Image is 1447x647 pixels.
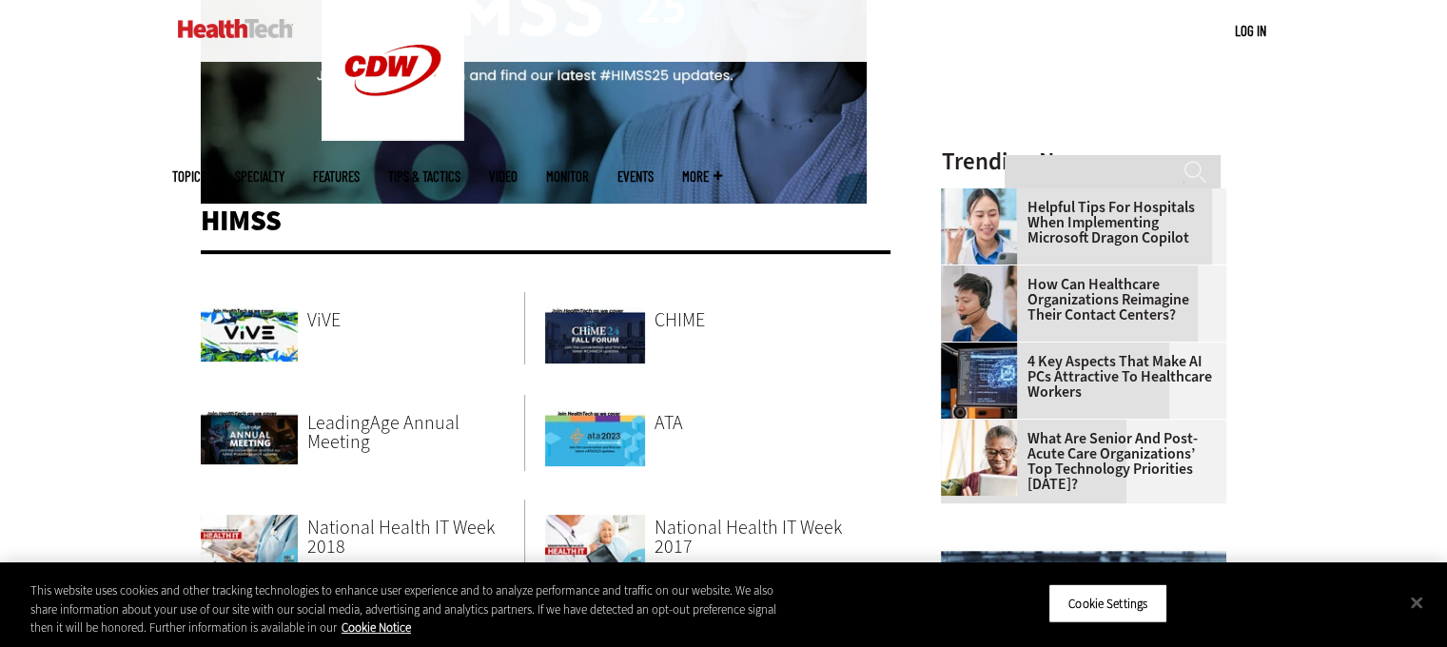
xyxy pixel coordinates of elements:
[489,169,518,184] a: Video
[941,149,1226,173] h3: Trending Now
[941,277,1215,323] a: How Can Healthcare Organizations Reimagine Their Contact Centers?
[617,169,654,184] a: Events
[941,431,1215,492] a: What Are Senior and Post-Acute Care Organizations’ Top Technology Priorities [DATE]?
[941,420,1027,435] a: Older person using tablet
[941,188,1017,265] img: Doctor using phone to dictate to tablet
[201,395,298,467] a: LeadingAge 2024
[941,343,1027,358] a: Desktop monitor with brain AI concept
[388,169,460,184] a: Tips & Tactics
[342,619,411,636] a: More information about your privacy
[941,188,1027,204] a: Doctor using phone to dictate to tablet
[655,515,842,559] span: National Health IT Week 2017
[941,354,1215,400] a: 4 Key Aspects That Make AI PCs Attractive to Healthcare Workers
[201,202,282,240] a: HIMSS
[655,500,877,576] a: National Health IT Week 2017
[307,395,524,471] a: LeadingAge Annual Meeting
[941,265,1027,281] a: Healthcare contact center
[178,19,293,38] img: Home
[201,500,298,572] img: Doctor holding iPad for National Health IT Week 2018
[1235,21,1266,41] div: User menu
[941,200,1215,245] a: Helpful Tips for Hospitals When Implementing Microsoft Dragon Copilot
[1235,22,1266,39] a: Log in
[545,292,644,363] img: CHIME24
[201,292,298,364] a: ViVE 2025
[307,500,524,576] a: National Health IT Week 2018
[201,500,298,575] a: Doctor holding iPad for National Health IT Week 2018
[1396,581,1437,623] button: Close
[941,265,1017,342] img: Healthcare contact center
[322,126,464,146] a: CDW
[313,169,360,184] a: Features
[545,395,644,466] img: ATA2023
[307,292,524,349] a: ViVE
[201,292,298,362] img: ViVE 2025
[941,343,1017,419] img: Desktop monitor with brain AI concept
[655,307,705,333] span: CHIME
[545,292,644,366] a: CHIME24
[172,169,206,184] span: Topics
[235,169,284,184] span: Specialty
[307,307,341,333] span: ViVE
[307,515,495,559] span: National Health IT Week 2018
[30,581,796,637] div: This website uses cookies and other tracking technologies to enhance user experience and to analy...
[545,395,644,469] a: ATA2023
[655,410,683,436] span: ATA
[682,169,722,184] span: More
[546,169,589,184] a: MonITor
[655,292,877,349] a: CHIME
[941,420,1017,496] img: Older person using tablet
[201,395,298,464] img: LeadingAge 2024
[307,410,460,455] span: LeadingAge Annual Meeting
[655,395,877,452] a: ATA
[1048,583,1167,623] button: Cookie Settings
